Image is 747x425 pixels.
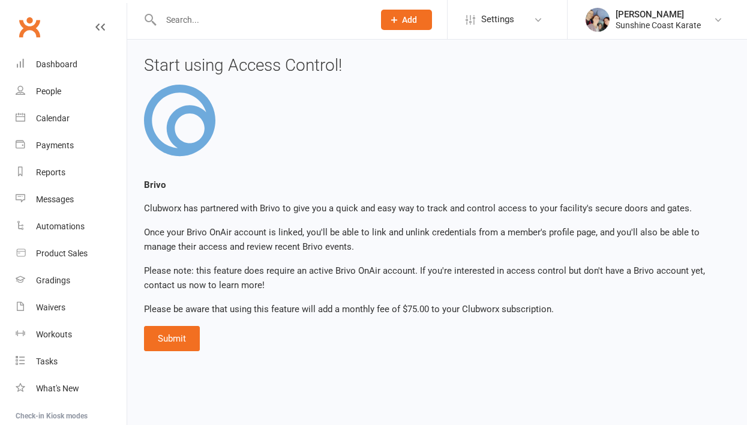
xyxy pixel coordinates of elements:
[144,264,730,292] p: Please note: this feature does require an active Brivo OnAir account. If you're interested in acc...
[36,303,65,312] div: Waivers
[16,348,127,375] a: Tasks
[16,375,127,402] a: What's New
[481,6,514,33] span: Settings
[16,240,127,267] a: Product Sales
[36,357,58,366] div: Tasks
[144,326,200,351] button: Submit
[36,194,74,204] div: Messages
[36,167,65,177] div: Reports
[16,51,127,78] a: Dashboard
[16,321,127,348] a: Workouts
[16,186,127,213] a: Messages
[381,10,432,30] button: Add
[36,276,70,285] div: Gradings
[16,267,127,294] a: Gradings
[16,78,127,105] a: People
[16,159,127,186] a: Reports
[616,9,701,20] div: [PERSON_NAME]
[36,330,72,339] div: Workouts
[36,249,88,258] div: Product Sales
[144,179,166,190] strong: Brivo
[36,86,61,96] div: People
[144,302,730,316] p: Please be aware that using this feature will add a monthly fee of $75.00 to your Clubworx subscri...
[36,384,79,393] div: What's New
[586,8,610,32] img: thumb_image1623201351.png
[16,105,127,132] a: Calendar
[144,85,215,157] img: Brivo
[157,11,365,28] input: Search...
[36,140,74,150] div: Payments
[402,15,417,25] span: Add
[36,222,85,231] div: Automations
[144,56,730,75] h3: Start using Access Control!
[144,225,730,254] p: Once your Brivo OnAir account is linked, you'll be able to link and unlink credentials from a mem...
[36,59,77,69] div: Dashboard
[616,20,701,31] div: Sunshine Coast Karate
[144,201,730,216] p: Clubworx has partnered with Brivo to give you a quick and easy way to track and control access to...
[16,132,127,159] a: Payments
[14,12,44,42] a: Clubworx
[16,294,127,321] a: Waivers
[36,113,70,123] div: Calendar
[16,213,127,240] a: Automations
